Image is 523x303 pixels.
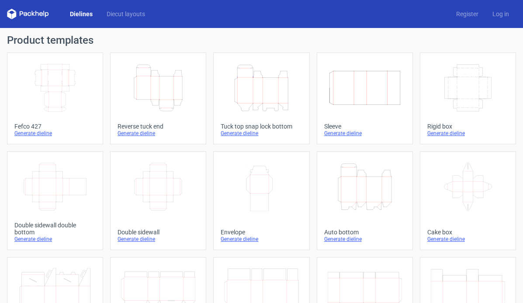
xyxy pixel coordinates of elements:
a: SleeveGenerate dieline [317,52,413,144]
div: Rigid box [427,123,509,130]
a: Cake boxGenerate dieline [420,151,516,250]
a: Register [449,10,485,18]
h1: Product templates [7,35,516,45]
div: Generate dieline [427,236,509,243]
div: Tuck top snap lock bottom [221,123,302,130]
div: Double sidewall [118,229,199,236]
a: Log in [485,10,516,18]
div: Generate dieline [118,236,199,243]
div: Envelope [221,229,302,236]
div: Generate dieline [324,130,405,137]
a: Reverse tuck endGenerate dieline [110,52,206,144]
a: Double sidewallGenerate dieline [110,151,206,250]
div: Generate dieline [14,130,96,137]
div: Generate dieline [118,130,199,137]
a: Diecut layouts [100,10,152,18]
a: Double sidewall double bottomGenerate dieline [7,151,103,250]
a: EnvelopeGenerate dieline [213,151,309,250]
div: Generate dieline [324,236,405,243]
a: Rigid boxGenerate dieline [420,52,516,144]
div: Sleeve [324,123,405,130]
a: Fefco 427Generate dieline [7,52,103,144]
a: Tuck top snap lock bottomGenerate dieline [213,52,309,144]
div: Fefco 427 [14,123,96,130]
div: Auto bottom [324,229,405,236]
div: Generate dieline [221,130,302,137]
div: Generate dieline [221,236,302,243]
a: Dielines [63,10,100,18]
div: Generate dieline [427,130,509,137]
div: Double sidewall double bottom [14,222,96,236]
a: Auto bottomGenerate dieline [317,151,413,250]
div: Cake box [427,229,509,236]
div: Reverse tuck end [118,123,199,130]
div: Generate dieline [14,236,96,243]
